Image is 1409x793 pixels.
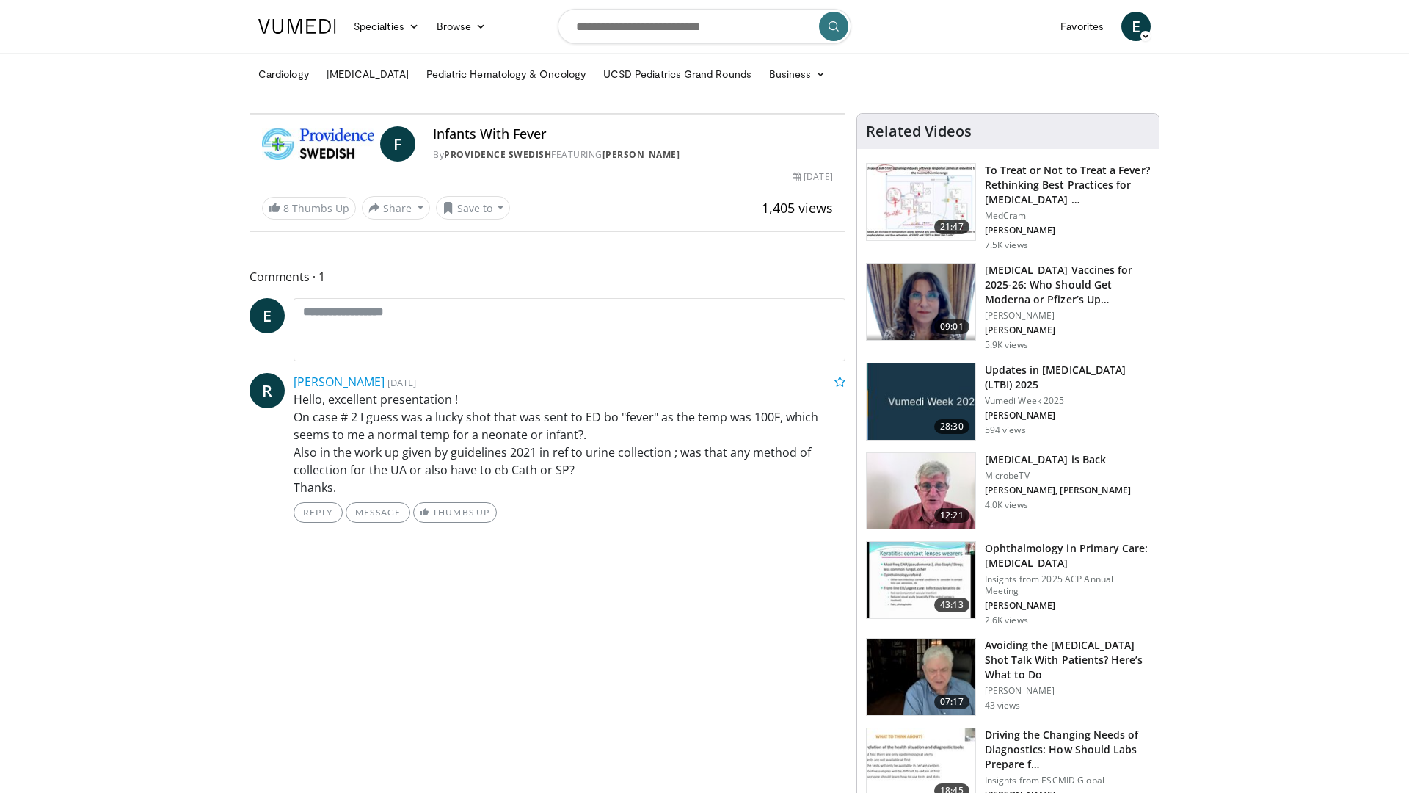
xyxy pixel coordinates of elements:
[250,59,318,89] a: Cardiology
[985,395,1150,407] p: Vumedi Week 2025
[985,339,1028,351] p: 5.9K views
[262,126,374,162] img: Providence Swedish
[760,59,835,89] a: Business
[433,148,832,162] div: By FEATURING
[558,9,851,44] input: Search topics, interventions
[1121,12,1151,41] a: E
[985,638,1150,682] h3: Avoiding the [MEDICAL_DATA] Shot Talk With Patients? Here’s What to Do
[345,12,428,41] a: Specialties
[985,685,1150,697] p: [PERSON_NAME]
[294,374,385,390] a: [PERSON_NAME]
[985,225,1150,236] p: [PERSON_NAME]
[985,728,1150,772] h3: Driving the Changing Needs of Diagnostics: How Should Labs Prepare f…
[934,220,969,234] span: 21:47
[444,148,551,161] a: Providence Swedish
[793,170,832,184] div: [DATE]
[866,163,1150,251] a: 21:47 To Treat or Not to Treat a Fever? Rethinking Best Practices for [MEDICAL_DATA] … MedCram [P...
[985,541,1150,571] h3: Ophthalmology in Primary Care: [MEDICAL_DATA]
[985,239,1028,251] p: 7.5K views
[985,325,1150,336] p: [PERSON_NAME]
[594,59,760,89] a: UCSD Pediatrics Grand Rounds
[250,267,845,286] span: Comments 1
[985,363,1150,392] h3: Updates in [MEDICAL_DATA] (LTBI) 2025
[985,499,1028,511] p: 4.0K views
[934,319,969,334] span: 09:01
[985,485,1131,496] p: [PERSON_NAME], [PERSON_NAME]
[436,196,511,220] button: Save to
[867,542,975,618] img: 438c20ca-72c0-45eb-b870-d37806d5fe9c.150x105_q85_crop-smart_upscale.jpg
[258,19,336,34] img: VuMedi Logo
[250,373,285,408] a: R
[985,410,1150,421] p: [PERSON_NAME]
[262,197,356,220] a: 8 Thumbs Up
[294,391,845,496] p: Hello, excellent presentation ! On case # 2 I guess was a lucky shot that was sent to ED bo "feve...
[866,363,1150,441] a: 28:30 Updates in [MEDICAL_DATA] (LTBI) 2025 Vumedi Week 2025 [PERSON_NAME] 594 views
[318,59,418,89] a: [MEDICAL_DATA]
[985,615,1028,626] p: 2.6K views
[985,452,1131,467] h3: [MEDICAL_DATA] is Back
[934,508,969,523] span: 12:21
[985,470,1131,482] p: MicrobeTV
[387,376,416,389] small: [DATE]
[866,541,1150,626] a: 43:13 Ophthalmology in Primary Care: [MEDICAL_DATA] Insights from 2025 ACP Annual Meeting [PERSON...
[867,363,975,440] img: 13572674-fd52-486e-95fe-8da471687cb1.jpg.150x105_q85_crop-smart_upscale.jpg
[866,638,1150,716] a: 07:17 Avoiding the [MEDICAL_DATA] Shot Talk With Patients? Here’s What to Do [PERSON_NAME] 43 views
[418,59,594,89] a: Pediatric Hematology & Oncology
[985,163,1150,207] h3: To Treat or Not to Treat a Fever? Rethinking Best Practices for [MEDICAL_DATA] …
[985,310,1150,322] p: [PERSON_NAME]
[602,148,680,161] a: [PERSON_NAME]
[934,419,969,434] span: 28:30
[985,573,1150,597] p: Insights from 2025 ACP Annual Meeting
[985,775,1150,786] p: Insights from ESCMID Global
[433,126,832,142] h4: Infants With Fever
[867,639,975,715] img: 185119ac-bc58-4e06-9f3f-84d3e3c5585f.150x105_q85_crop-smart_upscale.jpg
[362,196,430,220] button: Share
[346,502,410,523] a: Message
[985,424,1026,436] p: 594 views
[250,298,285,333] a: E
[428,12,495,41] a: Browse
[413,502,496,523] a: Thumbs Up
[380,126,415,162] a: F
[866,263,1150,351] a: 09:01 [MEDICAL_DATA] Vaccines for 2025-26: Who Should Get Moderna or Pfizer’s Up… [PERSON_NAME] [...
[867,264,975,340] img: 4e370bb1-17f0-4657-a42f-9b995da70d2f.png.150x105_q85_crop-smart_upscale.png
[294,502,343,523] a: Reply
[283,201,289,215] span: 8
[985,210,1150,222] p: MedCram
[1052,12,1113,41] a: Favorites
[866,123,972,140] h4: Related Videos
[985,700,1021,711] p: 43 views
[934,695,969,709] span: 07:17
[985,600,1150,612] p: [PERSON_NAME]
[762,199,833,217] span: 1,405 views
[867,164,975,240] img: 17417671-29c8-401a-9d06-236fa126b08d.150x105_q85_crop-smart_upscale.jpg
[934,598,969,612] span: 43:13
[985,263,1150,307] h3: [MEDICAL_DATA] Vaccines for 2025-26: Who Should Get Moderna or Pfizer’s Up…
[866,452,1150,530] a: 12:21 [MEDICAL_DATA] is Back MicrobeTV [PERSON_NAME], [PERSON_NAME] 4.0K views
[867,453,975,529] img: 537ec807-323d-43b7-9fe0-bad00a6af604.150x105_q85_crop-smart_upscale.jpg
